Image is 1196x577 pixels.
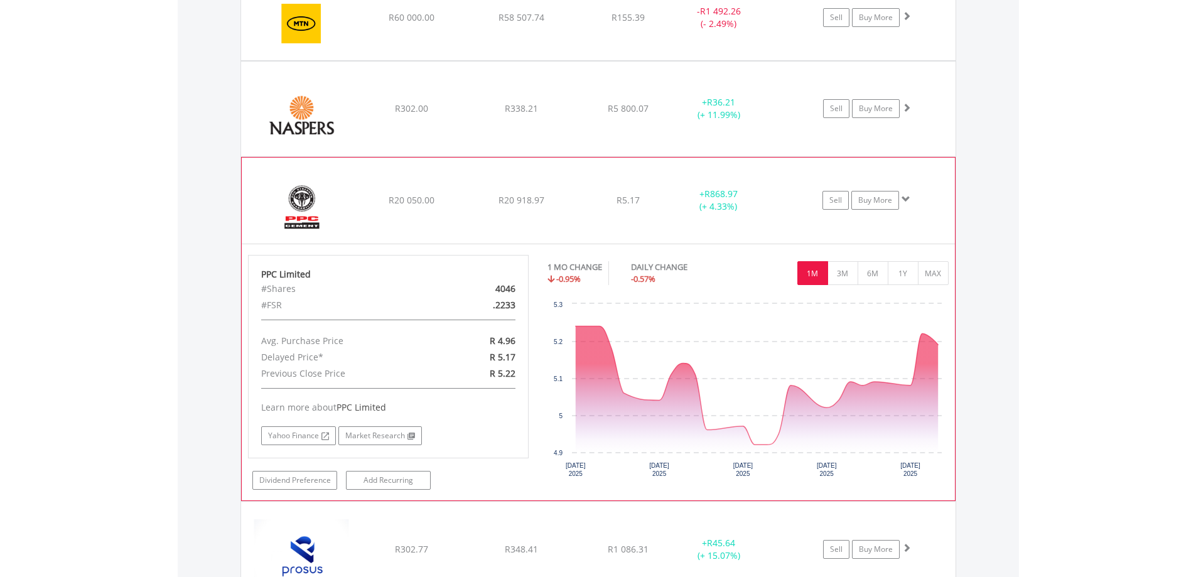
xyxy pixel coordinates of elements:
span: -0.57% [631,273,655,284]
div: - (- 2.49%) [672,5,767,30]
span: R 5.22 [490,367,515,379]
div: Chart. Highcharts interactive chart. [547,298,949,486]
a: Sell [823,8,849,27]
a: Buy More [852,99,900,118]
div: 1 MO CHANGE [547,261,602,273]
span: R1 086.31 [608,543,649,555]
a: Sell [823,540,849,559]
span: R302.00 [395,102,428,114]
text: [DATE] 2025 [566,462,586,477]
span: R348.41 [505,543,538,555]
span: R1 492.26 [700,5,741,17]
span: R60 000.00 [389,11,434,23]
div: Avg. Purchase Price [252,333,434,349]
span: R20 050.00 [389,194,434,206]
a: Yahoo Finance [261,426,336,445]
span: R58 507.74 [498,11,544,23]
a: Buy More [852,540,900,559]
div: + (+ 11.99%) [672,96,767,121]
span: R302.77 [395,543,428,555]
a: Buy More [851,191,899,210]
span: R338.21 [505,102,538,114]
text: [DATE] 2025 [649,462,669,477]
span: R5 800.07 [608,102,649,114]
span: R45.64 [707,537,735,549]
span: R 4.96 [490,335,515,347]
button: MAX [918,261,949,285]
a: Sell [822,191,849,210]
div: .2233 [434,297,525,313]
a: Sell [823,99,849,118]
div: 4046 [434,281,525,297]
div: + (+ 4.33%) [671,188,765,213]
span: PPC Limited [337,401,386,413]
span: R155.39 [611,11,645,23]
div: Previous Close Price [252,365,434,382]
svg: Interactive chart [547,298,948,486]
text: 5.1 [554,375,563,382]
span: R 5.17 [490,351,515,363]
div: + (+ 15.07%) [672,537,767,562]
span: R36.21 [707,96,735,108]
img: EQU.ZA.NPN.png [247,77,355,153]
span: R20 918.97 [498,194,544,206]
text: [DATE] 2025 [900,462,920,477]
span: -0.95% [556,273,581,284]
div: #Shares [252,281,434,297]
text: [DATE] 2025 [817,462,837,477]
text: 5.3 [554,301,563,308]
text: 4.9 [554,450,563,456]
div: Delayed Price* [252,349,434,365]
div: #FSR [252,297,434,313]
a: Add Recurring [346,471,431,490]
button: 6M [858,261,888,285]
button: 3M [827,261,858,285]
a: Market Research [338,426,422,445]
span: R868.97 [704,188,738,200]
button: 1M [797,261,828,285]
div: Learn more about [261,401,516,414]
img: EQU.ZA.PPC.png [248,173,356,241]
text: [DATE] 2025 [733,462,753,477]
div: DAILY CHANGE [631,261,731,273]
a: Dividend Preference [252,471,337,490]
span: R5.17 [617,194,640,206]
text: 5 [559,413,563,419]
a: Buy More [852,8,900,27]
text: 5.2 [554,338,563,345]
div: PPC Limited [261,268,516,281]
button: 1Y [888,261,919,285]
